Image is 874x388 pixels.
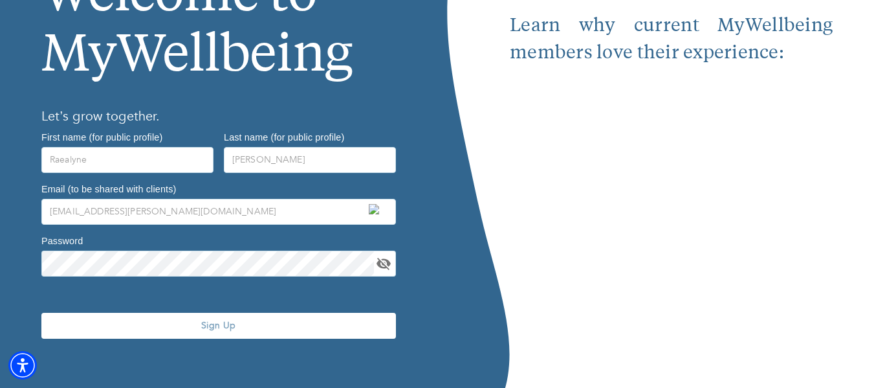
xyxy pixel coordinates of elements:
span: Sign Up [47,319,391,332]
img: productIconColored.f2433d9a.svg [369,204,379,220]
iframe: Embedded youtube [510,67,833,310]
label: First name (for public profile) [41,132,162,141]
label: Last name (for public profile) [224,132,344,141]
label: Email (to be shared with clients) [41,184,176,193]
h6: Let’s grow together. [41,106,396,127]
button: toggle password visibility [374,254,393,273]
button: Sign Up [41,313,396,339]
label: Password [41,236,83,245]
p: Learn why current MyWellbeing members love their experience: [510,13,833,67]
input: Type your email address here [41,199,396,225]
div: Accessibility Menu [8,351,37,380]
